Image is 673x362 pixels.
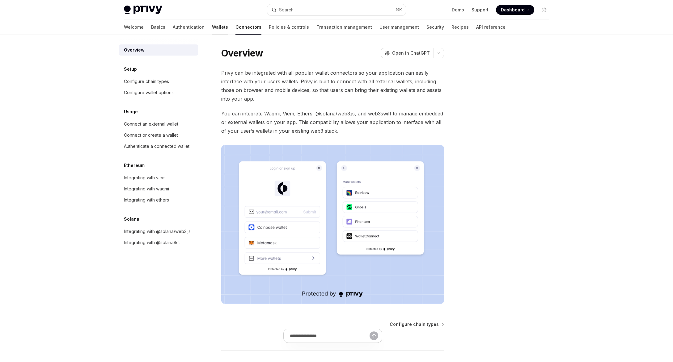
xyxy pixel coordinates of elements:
div: Configure chain types [124,78,169,85]
a: Demo [452,7,464,13]
a: User management [379,20,419,35]
a: Integrating with ethers [119,194,198,206]
div: Connect an external wallet [124,120,178,128]
h5: Solana [124,215,139,223]
a: Basics [151,20,165,35]
a: Configure chain types [119,76,198,87]
span: Configure chain types [390,321,439,327]
img: Connectors3 [221,145,444,304]
div: Authenticate a connected wallet [124,143,189,150]
div: Integrating with ethers [124,196,169,204]
a: Integrating with wagmi [119,183,198,194]
a: Integrating with @solana/kit [119,237,198,248]
a: Connect an external wallet [119,119,198,130]
a: Authenticate a connected wallet [119,141,198,152]
a: Policies & controls [269,20,309,35]
a: Integrating with viem [119,172,198,183]
span: Privy can be integrated with all popular wallet connectors so your application can easily interfa... [221,69,444,103]
div: Search... [279,6,296,14]
a: Connectors [235,20,261,35]
a: Configure wallet options [119,87,198,98]
span: Dashboard [501,7,525,13]
div: Integrating with wagmi [124,185,169,193]
a: Authentication [173,20,205,35]
div: Configure wallet options [124,89,174,96]
a: Welcome [124,20,144,35]
a: Recipes [451,20,469,35]
a: Transaction management [316,20,372,35]
button: Send message [370,331,378,340]
span: Open in ChatGPT [392,50,430,56]
div: Integrating with viem [124,174,166,181]
h5: Ethereum [124,162,145,169]
div: Integrating with @solana/web3.js [124,228,191,235]
a: Connect or create a wallet [119,130,198,141]
img: light logo [124,6,162,14]
h1: Overview [221,48,263,59]
span: ⌘ K [396,7,402,12]
button: Search...⌘K [267,4,406,15]
a: Wallets [212,20,228,35]
button: Toggle dark mode [539,5,549,15]
button: Open in ChatGPT [381,48,434,58]
div: Connect or create a wallet [124,131,178,139]
a: API reference [476,20,506,35]
h5: Usage [124,108,138,115]
a: Configure chain types [390,321,443,327]
div: Integrating with @solana/kit [124,239,180,246]
a: Dashboard [496,5,534,15]
a: Support [472,7,489,13]
span: You can integrate Wagmi, Viem, Ethers, @solana/web3.js, and web3swift to manage embedded or exter... [221,109,444,135]
div: Overview [124,46,145,54]
a: Integrating with @solana/web3.js [119,226,198,237]
a: Overview [119,44,198,56]
a: Security [426,20,444,35]
h5: Setup [124,65,137,73]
